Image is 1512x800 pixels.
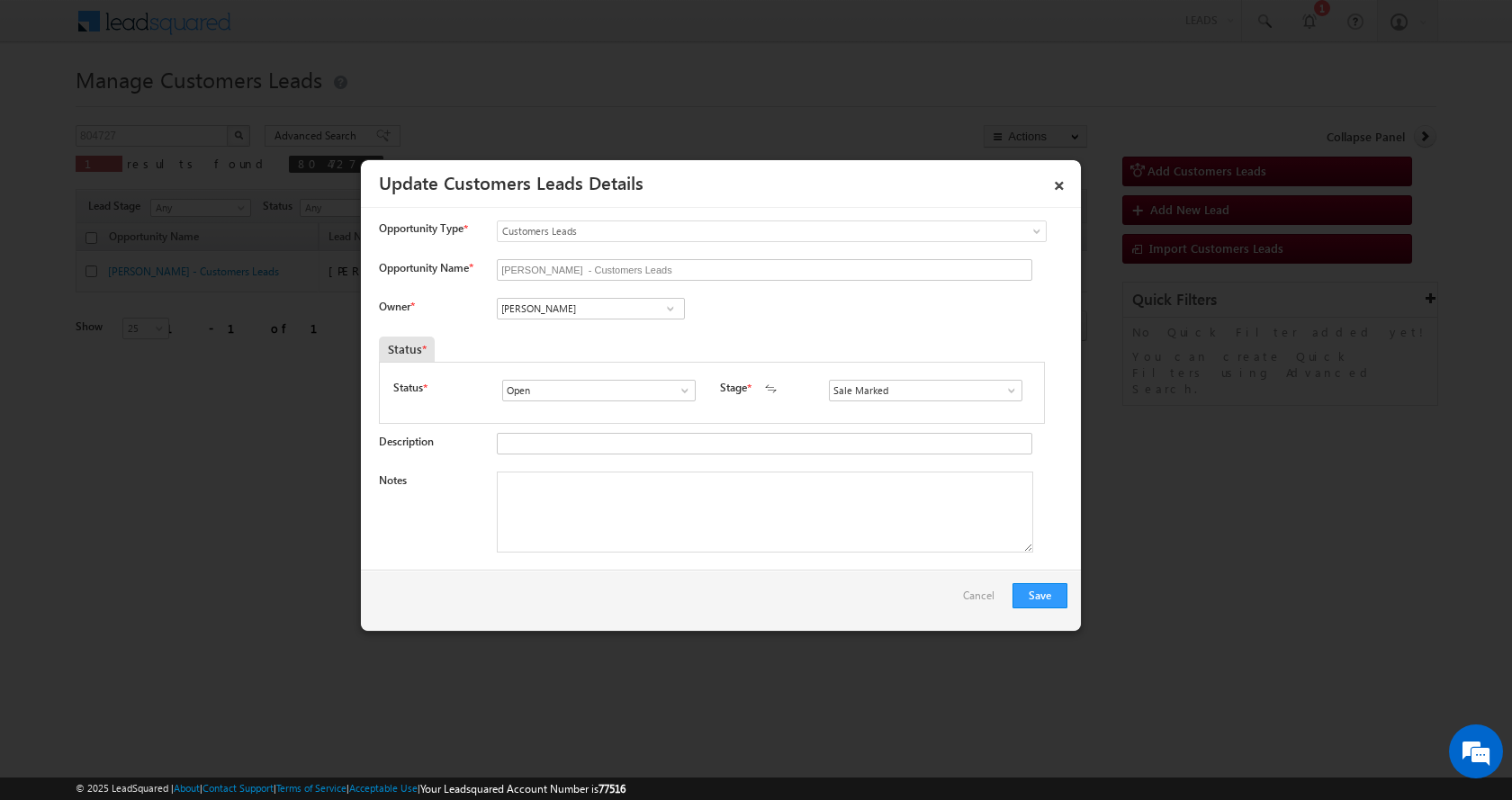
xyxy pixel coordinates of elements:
[276,782,346,794] a: Terms of Service
[202,782,274,794] a: Contact Support
[379,337,435,362] div: Status
[379,261,472,274] label: Opportunity Name
[995,382,1018,400] a: Show All Items
[497,298,685,319] input: Type to Search
[502,380,696,401] input: Type to Search
[393,380,423,396] label: Status
[31,94,76,118] img: d_60004797649_company_0_60004797649
[659,300,681,318] a: Show All Items
[379,473,407,487] label: Notes
[669,382,691,400] a: Show All Items
[379,169,643,194] a: Update Customers Leads Details
[76,780,625,797] span: © 2025 LeadSquared | | | | |
[94,94,302,118] div: Chat with us now
[295,9,338,52] div: Minimize live chat window
[379,220,463,237] span: Opportunity Type
[497,220,1047,242] a: Customers Leads
[963,583,1003,617] a: Cancel
[23,166,328,539] textarea: Type your message and hit 'Enter'
[829,380,1022,401] input: Type to Search
[349,782,418,794] a: Acceptable Use
[598,782,625,796] span: 77516
[174,782,200,794] a: About
[1044,166,1075,198] a: ×
[379,300,414,313] label: Owner
[720,380,747,396] label: Stage
[245,554,327,579] em: Start Chat
[498,223,973,239] span: Customers Leads
[1012,583,1067,608] button: Save
[420,782,625,796] span: Your Leadsquared Account Number is
[379,435,434,448] label: Description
